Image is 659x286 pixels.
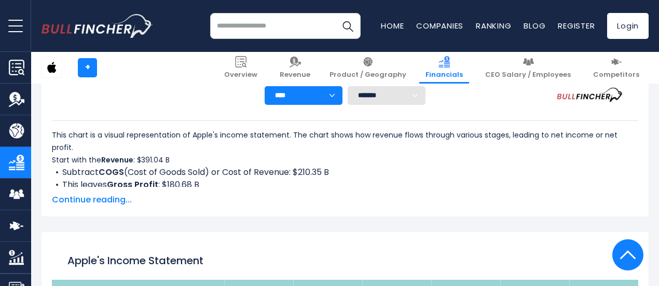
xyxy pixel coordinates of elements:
b: Gross Profit [107,179,158,190]
a: Revenue [273,52,317,84]
a: Companies [416,20,463,31]
span: Revenue [280,71,310,79]
a: Blog [524,20,545,31]
a: Register [558,20,595,31]
a: Product / Geography [323,52,413,84]
img: AAPL logo [42,58,62,77]
a: Overview [218,52,264,84]
span: Overview [224,71,257,79]
a: Financials [419,52,469,84]
li: This leaves : $180.68 B [52,179,638,191]
b: Revenue [101,155,133,165]
span: CEO Salary / Employees [485,71,571,79]
span: Financials [425,71,463,79]
div: This chart is a visual representation of Apple's income statement. The chart shows how revenue fl... [52,129,638,187]
span: Continue reading... [52,194,638,206]
a: Go to homepage [42,14,153,38]
a: CEO Salary / Employees [479,52,577,84]
h1: Apple's Income Statement [67,253,623,268]
b: COGS [99,166,124,178]
img: bullfincher logo [42,14,153,38]
span: Competitors [593,71,639,79]
a: Home [381,20,404,31]
a: Login [607,13,649,39]
a: Ranking [476,20,511,31]
a: Competitors [587,52,646,84]
li: Subtract (Cost of Goods Sold) or Cost of Revenue: $210.35 B [52,166,638,179]
span: Product / Geography [330,71,406,79]
a: + [78,58,97,77]
button: Search [335,13,361,39]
